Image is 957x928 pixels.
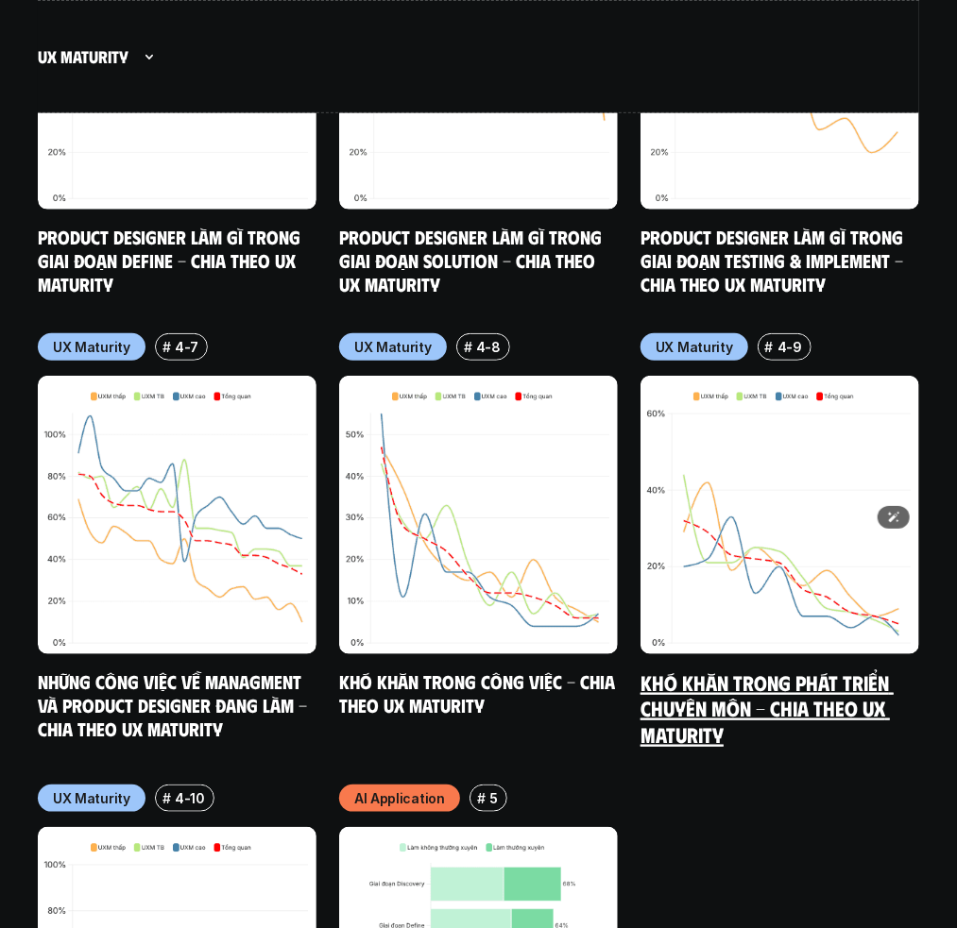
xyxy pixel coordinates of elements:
a: Khó khăn trong công việc - Chia theo UX Maturity [339,669,620,717]
p: 4-7 [175,337,198,357]
p: AI Application [354,788,445,808]
a: Product Designer làm gì trong giai đoạn Solution - Chia theo UX Maturity [339,225,607,295]
p: UX Maturity [656,337,733,357]
h6: # [477,791,486,805]
p: UX Maturity [354,337,432,357]
h6: # [464,340,472,354]
a: Product Designer làm gì trong giai đoạn Define - Chia theo UX Maturity [38,225,305,295]
p: 5 [489,788,498,808]
h6: # [162,791,171,805]
p: 4-8 [476,337,501,357]
p: 4-10 [175,788,205,808]
a: Những công việc về Managment và Product Designer đang làm - Chia theo UX Maturity [38,669,312,740]
h6: # [765,340,774,354]
a: Product Designer làm gì trong giai đoạn Testing & Implement - Chia theo UX Maturity [641,225,908,295]
p: UX Maturity [53,337,130,357]
a: Khó khăn trong phát triển chuyên môn - Chia theo UX Maturity [641,669,894,747]
h6: # [162,340,171,354]
p: UX Maturity [53,788,130,808]
h5: UX maturity [38,46,128,68]
p: 4-9 [778,337,802,357]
